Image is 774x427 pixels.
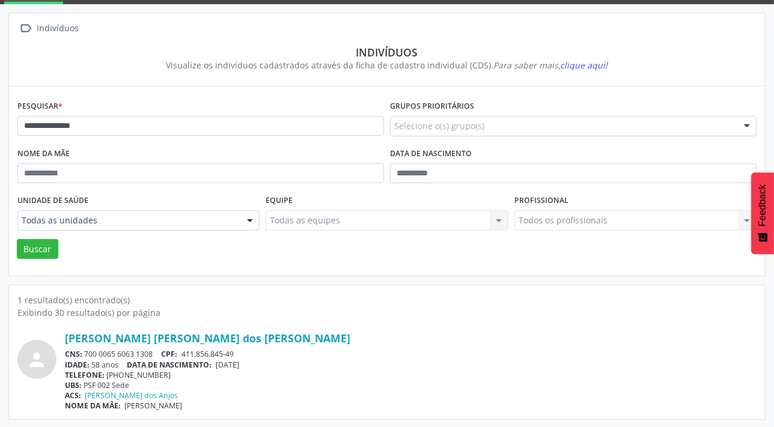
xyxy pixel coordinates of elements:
[35,20,81,37] div: Indivíduos
[85,390,178,401] a: [PERSON_NAME] dos Anjos
[65,360,757,370] div: 58 anos
[17,306,757,319] div: Exibindo 30 resultado(s) por página
[26,46,748,59] div: Indivíduos
[65,360,90,370] span: IDADE:
[65,370,757,380] div: [PHONE_NUMBER]
[17,145,70,163] label: Nome da mãe
[494,59,608,71] i: Para saber mais,
[17,294,757,306] div: 1 resultado(s) encontrado(s)
[65,380,82,390] span: UBS:
[17,97,62,116] label: Pesquisar
[181,349,234,359] span: 411.856.845-49
[65,380,757,390] div: PSF 002 Sede
[17,239,58,259] button: Buscar
[26,59,748,71] div: Visualize os indivíduos cadastrados através da ficha de cadastro individual (CDS).
[127,360,212,370] span: DATA DE NASCIMENTO:
[390,97,474,116] label: Grupos prioritários
[757,184,768,226] span: Feedback
[22,214,235,226] span: Todas as unidades
[65,370,105,380] span: TELEFONE:
[26,349,48,371] i: person
[561,59,608,71] span: clique aqui!
[17,20,35,37] i: 
[125,401,183,411] span: [PERSON_NAME]
[65,332,350,345] a: [PERSON_NAME] [PERSON_NAME] dos [PERSON_NAME]
[65,401,121,411] span: NOME DA MÃE:
[266,192,293,210] label: Equipe
[751,172,774,254] button: Feedback - Mostrar pesquisa
[162,349,178,359] span: CPF:
[514,192,568,210] label: Profissional
[17,192,88,210] label: Unidade de saúde
[65,349,757,359] div: 700 0065 6063 1308
[65,349,82,359] span: CNS:
[17,20,81,37] a:  Indivíduos
[65,390,81,401] span: ACS:
[394,120,484,132] span: Selecione o(s) grupo(s)
[390,145,472,163] label: Data de nascimento
[216,360,239,370] span: [DATE]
